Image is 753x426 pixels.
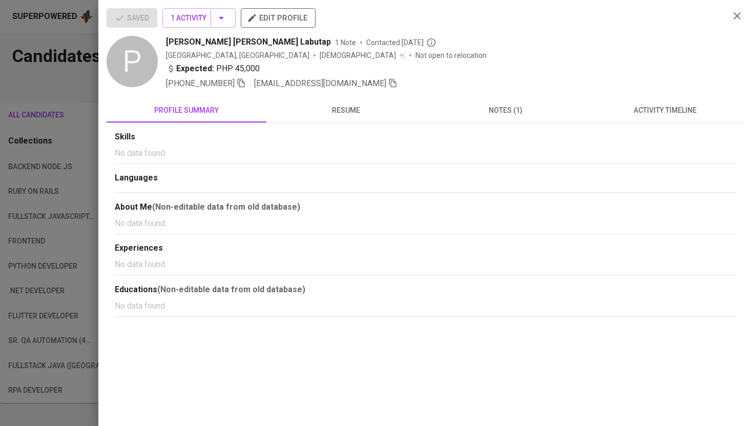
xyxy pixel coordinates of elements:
[366,37,436,48] span: Contacted [DATE]
[113,104,260,117] span: profile summary
[162,8,236,28] button: 1 Activity
[115,258,737,271] p: No data found.
[241,13,316,22] a: edit profile
[171,12,227,25] span: 1 Activity
[115,201,737,213] div: About Me
[115,283,737,296] div: Educations
[273,104,420,117] span: resume
[115,300,737,312] p: No data found.
[335,37,356,48] span: 1 Note
[432,104,579,117] span: notes (1)
[241,8,316,28] button: edit profile
[166,50,309,60] div: [GEOGRAPHIC_DATA], [GEOGRAPHIC_DATA]
[115,217,737,230] p: No data found.
[176,63,214,75] b: Expected:
[157,285,305,294] b: (Non-editable data from old database)
[592,104,739,117] span: activity timeline
[115,147,737,159] p: No data found.
[320,50,398,60] span: [DEMOGRAPHIC_DATA]
[166,78,235,88] span: [PHONE_NUMBER]
[115,172,737,184] div: Languages
[115,242,737,254] div: Experiences
[166,63,260,75] div: PHP 45,000
[415,50,487,60] p: Not open to relocation
[115,131,737,143] div: Skills
[249,11,307,25] span: edit profile
[166,36,331,48] span: [PERSON_NAME] [PERSON_NAME] Labutap
[254,78,386,88] span: [EMAIL_ADDRESS][DOMAIN_NAME]
[152,202,300,212] b: (Non-editable data from old database)
[426,37,436,48] svg: By Philippines recruiter
[107,36,158,87] div: P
